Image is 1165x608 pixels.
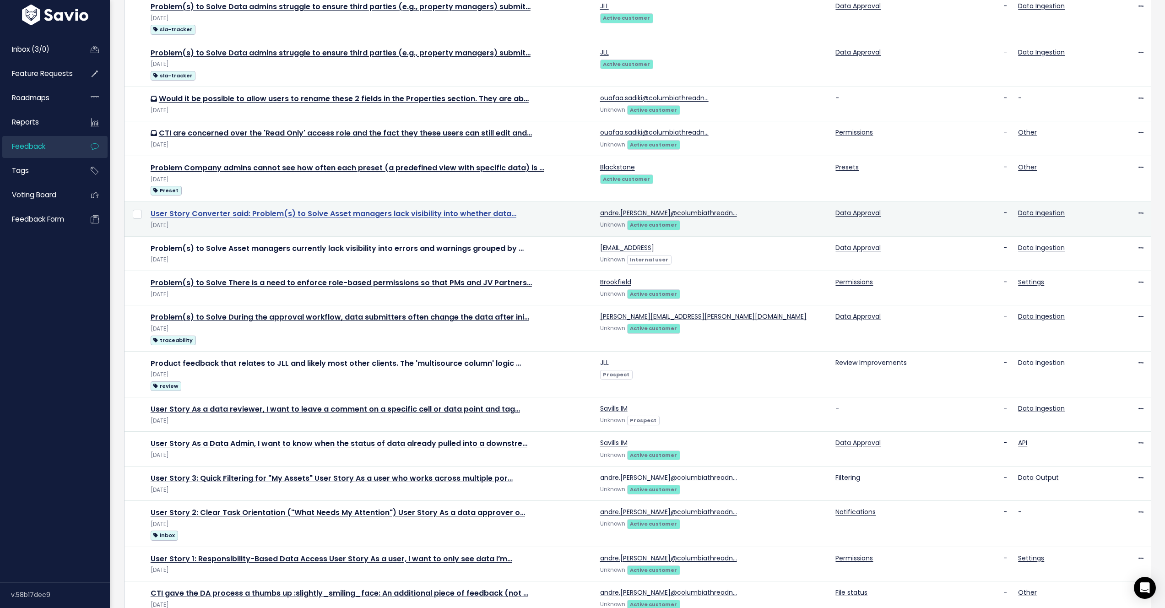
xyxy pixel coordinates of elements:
a: Active customer [600,59,653,68]
strong: Active customer [630,520,677,527]
a: Active customer [627,519,680,528]
a: JLL [600,48,609,57]
td: - [944,156,1013,201]
span: Unknown [600,325,625,332]
a: Data Ingestion [1018,404,1065,413]
a: Active customer [627,220,680,229]
a: Data Ingestion [1018,312,1065,321]
a: Other [1018,163,1037,172]
a: Blackstone [600,163,635,172]
div: [DATE] [151,14,589,23]
a: inbox [151,529,178,541]
a: API [1018,438,1027,447]
td: - [944,547,1013,581]
span: Unknown [600,486,625,493]
div: [DATE] [151,370,589,380]
a: Data Approval [835,312,881,321]
a: Data Ingestion [1018,1,1065,11]
a: Settings [1018,277,1044,287]
a: andre.[PERSON_NAME]@columbiathreadn… [600,208,737,217]
td: - [944,41,1013,87]
div: [DATE] [151,175,589,185]
a: Savills IM [600,404,628,413]
span: Unknown [600,221,625,228]
a: Roadmaps [2,87,76,109]
td: - [830,87,943,121]
a: Active customer [600,13,653,22]
a: Data Approval [835,243,881,252]
strong: Active customer [603,14,650,22]
td: - [944,501,1013,547]
a: Savills IM [600,438,628,447]
span: Unknown [600,451,625,459]
strong: Active customer [630,290,677,298]
div: v.58b17dec9 [11,583,110,607]
span: inbox [151,531,178,540]
a: Active customer [627,323,680,332]
div: [DATE] [151,106,589,115]
a: Data Ingestion [1018,208,1065,217]
td: - [944,271,1013,305]
a: Other [1018,128,1037,137]
td: - [944,466,1013,500]
a: Filtering [835,473,860,482]
span: Unknown [600,520,625,527]
a: Permissions [835,277,873,287]
span: Unknown [600,417,625,424]
div: [DATE] [151,565,589,575]
td: - [944,351,1013,397]
td: - [944,236,1013,271]
a: Tags [2,160,76,181]
div: [DATE] [151,255,589,265]
a: Active customer [627,565,680,574]
div: Open Intercom Messenger [1134,577,1156,599]
span: Voting Board [12,190,56,200]
div: [DATE] [151,140,589,150]
a: ouafaa.sadiki@columbiathreadn… [600,93,709,103]
div: [DATE] [151,451,589,460]
a: Data Approval [835,48,881,57]
a: Data Ingestion [1018,358,1065,367]
strong: Prospect [603,371,629,378]
span: Tags [12,166,29,175]
a: Problem(s) to Solve Data admins struggle to ensure third parties (e.g., property managers) submit… [151,1,531,12]
div: [DATE] [151,485,589,495]
a: File status [835,588,867,597]
a: JLL [600,1,609,11]
a: andre.[PERSON_NAME]@columbiathreadn… [600,554,737,563]
a: Feature Requests [2,63,76,84]
strong: Active customer [603,175,650,183]
a: andre.[PERSON_NAME]@columbiathreadn… [600,473,737,482]
strong: Active customer [603,60,650,68]
strong: Active customer [630,451,677,459]
a: Data Ingestion [1018,243,1065,252]
td: - [944,87,1013,121]
a: User Story Converter said: Problem(s) to Solve Asset managers lack visibility into whether data… [151,208,516,219]
a: Notifications [835,507,876,516]
a: Feedback form [2,209,76,230]
span: sla-tracker [151,25,195,34]
a: Reports [2,112,76,133]
a: Presets [835,163,859,172]
a: Prospect [600,369,633,379]
span: Reports [12,117,39,127]
span: sla-tracker [151,71,195,81]
a: review [151,380,181,391]
div: [DATE] [151,324,589,334]
a: Brookfield [600,277,631,287]
a: Preset [151,185,182,196]
a: User Story 3: Quick Filtering for "My Assets" User Story As a user who works across multiple por… [151,473,513,483]
span: Unknown [600,290,625,298]
span: Feature Requests [12,69,73,78]
a: CTI gave the DA process a thumbs up :slightly_smiling_face: An additional piece of feedback (not … [151,588,528,598]
a: Permissions [835,554,873,563]
div: [DATE] [151,221,589,230]
a: Voting Board [2,185,76,206]
a: Settings [1018,554,1044,563]
div: [DATE] [151,416,589,426]
a: Active customer [627,105,680,114]
strong: Active customer [630,601,677,608]
img: logo-white.9d6f32f41409.svg [20,5,91,25]
strong: Active customer [630,106,677,114]
span: Feedback [12,141,45,151]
